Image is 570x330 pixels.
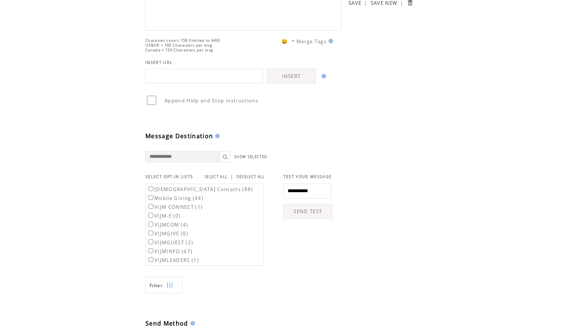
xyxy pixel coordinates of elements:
label: VIJMGUEST (2) [147,239,193,246]
label: VIJM-E (0) [147,212,181,219]
input: VIJM CONNECT (1) [148,204,153,209]
input: VIJMCOM (4) [148,222,153,227]
input: [DEMOGRAPHIC_DATA] Contacts (88) [148,186,153,191]
input: VIJMINFO (47) [148,248,153,253]
a: Filter [145,277,182,293]
img: help.gif [319,74,326,78]
label: VIJMCOM (4) [147,221,188,228]
span: INSERT URL [145,60,172,65]
span: Append Help and Stop instructions [165,97,258,104]
span: Show filters [150,282,163,289]
input: Mobile Giving (44) [148,195,153,200]
a: SEND TEST [284,204,332,219]
input: VIJM-E (0) [148,213,153,218]
label: [DEMOGRAPHIC_DATA] Contacts (88) [147,186,253,193]
span: Canada = 136 Characters per msg [145,48,213,52]
span: Character count: 158 (limited to 640) [145,38,220,43]
span: | [230,173,233,180]
span: Message Destination [145,132,213,140]
img: help.gif [326,39,333,43]
label: VIJMLEADERS (1) [147,257,199,263]
span: 😀 [281,38,288,45]
input: VIJMGIVE (0) [148,231,153,235]
span: Send Method [145,319,188,327]
span: TEST YOUR MESSAGE [284,174,332,179]
label: VIJM CONNECT (1) [147,204,203,210]
a: SELECT ALL [205,174,227,179]
span: US&UK = 160 Characters per msg [145,43,212,48]
a: DESELECT ALL [237,174,265,179]
a: SHOW SELECTED [234,154,267,159]
img: help.gif [213,134,220,138]
label: Mobile Giving (44) [147,195,203,201]
img: help.gif [188,321,195,326]
label: VIJMINFO (47) [147,248,192,255]
label: VIJMGIVE (0) [147,230,188,237]
input: VIJMLEADERS (1) [148,257,153,262]
img: filters.png [166,277,173,294]
span: * Merge Tags [292,38,326,45]
input: VIJMGUEST (2) [148,239,153,244]
span: SELECT OPT-IN LISTS [145,174,193,179]
a: INSERT [267,69,316,84]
